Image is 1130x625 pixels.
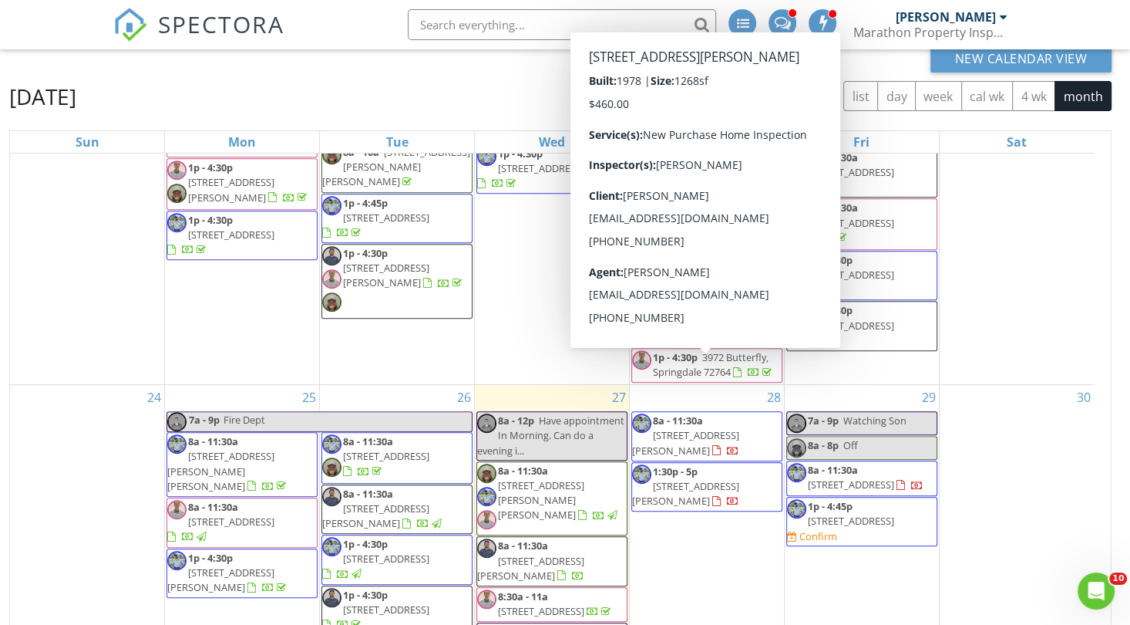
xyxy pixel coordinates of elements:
[653,299,698,313] span: 1p - 4:30p
[895,9,995,25] div: [PERSON_NAME]
[476,587,627,622] a: 8:30a - 11a [STREET_ADDRESS]
[343,434,393,448] span: 8a - 11:30a
[808,438,839,452] span: 8a - 8p
[167,213,274,256] a: 1p - 4:30p [STREET_ADDRESS]
[188,515,274,529] span: [STREET_ADDRESS]
[113,8,147,42] img: The Best Home Inspection Software - Spectora
[477,414,624,457] span: Have appointment In Morning. Can do a evening i...
[786,251,937,301] a: 1p - 4:30p [STREET_ADDRESS]
[167,566,274,594] span: [STREET_ADDRESS][PERSON_NAME]
[498,414,534,427] span: 8a - 12p
[322,588,341,607] img: preston.jpg
[167,160,187,180] img: mt_headshot_mar_2023.jpg
[477,510,496,529] img: mt_headshot_mar_2023.jpg
[787,225,806,244] img: matthew.jpg
[477,487,496,506] img: matthew.jpg
[9,81,76,112] h2: [DATE]
[808,303,853,317] span: 1p - 4:30p
[784,45,939,385] td: Go to August 22, 2025
[850,131,873,153] a: Friday
[609,385,629,410] a: Go to August 27, 2025
[787,201,806,220] img: mt_headshot_mar_2023.jpg
[167,500,274,543] a: 8a - 11:30a [STREET_ADDRESS]
[915,81,962,111] button: week
[877,81,916,111] button: day
[408,9,716,40] input: Search everything...
[321,432,473,483] a: 8a - 11:30a [STREET_ADDRESS]
[653,262,739,291] span: [STREET_ADDRESS][PERSON_NAME]
[158,8,284,40] span: SPECTORA
[498,604,584,618] span: [STREET_ADDRESS]
[631,411,782,461] a: 8a - 11:30a [STREET_ADDRESS][PERSON_NAME]
[476,144,627,194] a: 1p - 4:30p [STREET_ADDRESS]
[632,414,651,433] img: matthew.jpg
[764,385,784,410] a: Go to August 28, 2025
[343,588,388,602] span: 1p - 4:30p
[786,301,937,351] a: 1p - 4:30p [STREET_ADDRESS]
[167,184,187,203] img: 5852373221216282116.jpeg
[631,297,782,347] a: 1p - 4:30p [STREET_ADDRESS][PERSON_NAME]
[322,502,429,530] span: [STREET_ADDRESS][PERSON_NAME]
[322,292,341,312] img: 5852373221216282116.jpeg
[808,514,894,528] span: [STREET_ADDRESS]
[322,269,341,289] img: mt_headshot_mar_2023.jpg
[787,150,806,170] img: preston.jpg
[799,80,835,112] button: Next month
[477,590,496,609] img: mt_headshot_mar_2023.jpg
[498,161,584,175] span: [STREET_ADDRESS]
[843,81,878,111] button: list
[1074,385,1094,410] a: Go to August 30, 2025
[167,412,187,431] img: cbfaa30a18bf4db0aa7eb345f882e5bb.jpeg
[787,463,806,482] img: matthew.jpg
[632,172,651,191] img: matthew.jpg
[808,268,894,282] span: [STREET_ADDRESS]
[843,414,906,427] span: Watching Son
[632,428,739,457] span: [STREET_ADDRESS][PERSON_NAME]
[322,487,341,506] img: preston.jpg
[808,478,894,492] span: [STREET_ADDRESS]
[536,131,568,153] a: Wednesday
[1054,81,1112,111] button: month
[299,385,319,410] a: Go to August 25, 2025
[166,211,318,261] a: 1p - 4:30p [STREET_ADDRESS]
[632,248,651,267] img: preston.jpg
[1004,131,1030,153] a: Saturday
[477,554,584,583] span: [STREET_ADDRESS][PERSON_NAME]
[343,434,429,478] a: 8a - 11:30a [STREET_ADDRESS]
[343,487,393,501] span: 8a - 11:30a
[930,45,1112,73] button: New Calendar View
[10,45,165,385] td: Go to August 17, 2025
[167,551,289,594] a: 1p - 4:30p [STREET_ADDRESS][PERSON_NAME]
[808,319,894,333] span: [STREET_ADDRESS]
[786,497,937,547] a: 1p - 4:45p [STREET_ADDRESS] Confirm
[477,414,496,433] img: cbfaa30a18bf4db0aa7eb345f882e5bb.jpeg
[763,80,799,112] button: Previous month
[808,165,894,179] span: [STREET_ADDRESS]
[320,45,475,385] td: Go to August 19, 2025
[321,143,473,193] a: 8a - 10a [STREET_ADDRESS][PERSON_NAME][PERSON_NAME]
[1078,573,1115,610] iframe: Intercom live chat
[632,299,754,343] a: 1p - 4:30p [STREET_ADDRESS][PERSON_NAME]
[631,348,782,383] a: 1p - 4:30p 3972 Butterfly, Springdale 72764
[322,145,341,164] img: 5852373221216282116.jpeg
[653,197,698,211] span: 1p - 4:30p
[224,413,265,427] span: Fire Dept
[632,197,651,216] img: matthew.jpg
[477,147,584,190] a: 1p - 4:30p [STREET_ADDRESS]
[321,485,473,535] a: 8a - 11:30a [STREET_ADDRESS][PERSON_NAME]
[167,500,187,519] img: mt_headshot_mar_2023.jpg
[188,434,238,448] span: 8a - 11:30a
[322,145,470,188] span: [STREET_ADDRESS][PERSON_NAME][PERSON_NAME]
[653,465,698,478] span: 1:30p - 5p
[498,590,614,618] a: 8:30a - 11a [STREET_ADDRESS]
[498,590,548,603] span: 8:30a - 11a
[322,537,429,580] a: 1p - 4:30p [STREET_ADDRESS]
[322,145,470,188] a: 8a - 10a [STREET_ADDRESS][PERSON_NAME][PERSON_NAME]
[477,464,496,483] img: 5852373221216282116.jpeg
[653,172,689,186] span: 8a - 10a
[322,246,341,265] img: preston.jpg
[694,147,778,161] span: Company Meeting
[653,350,775,379] a: 1p - 4:30p 3972 Butterfly, Springdale 72764
[188,500,238,514] span: 8a - 11:30a
[653,248,775,291] a: 1p - 4:30p [STREET_ADDRESS][PERSON_NAME]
